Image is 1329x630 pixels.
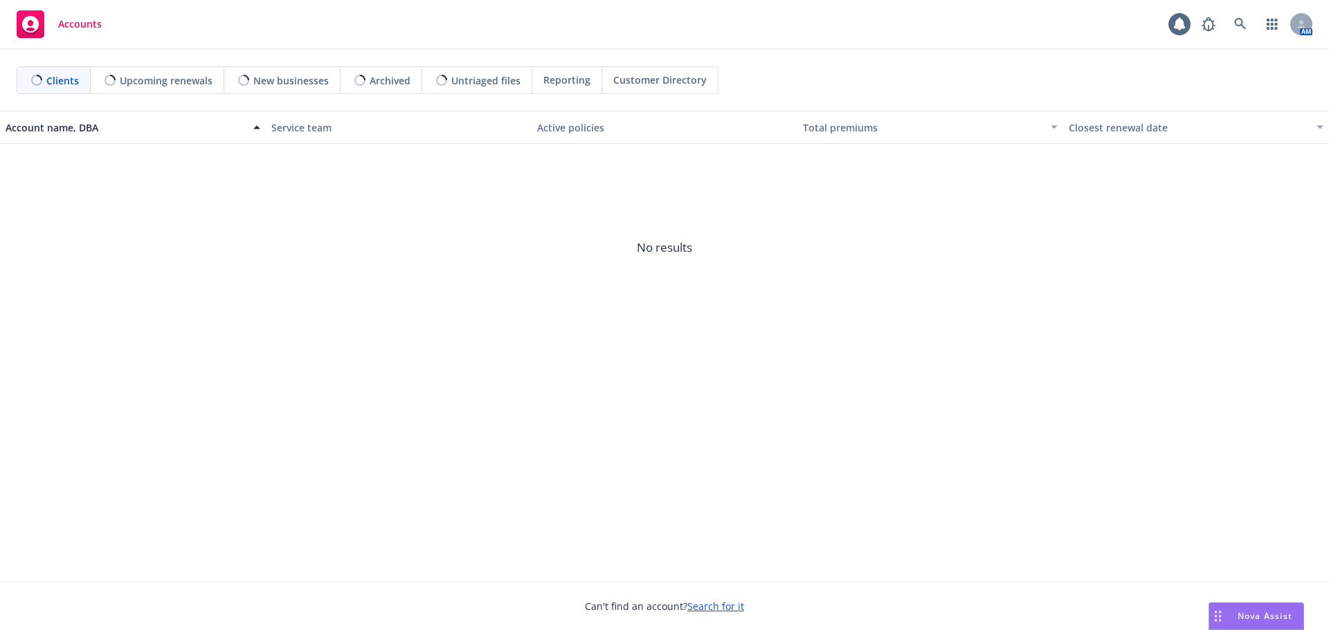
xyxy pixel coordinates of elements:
span: Customer Directory [613,73,707,87]
div: Active policies [537,120,792,135]
button: Service team [266,111,532,144]
div: Total premiums [803,120,1042,135]
div: Closest renewal date [1069,120,1308,135]
span: Archived [370,73,410,88]
span: Accounts [58,19,102,30]
a: Accounts [11,5,107,44]
a: Switch app [1258,10,1286,38]
span: Clients [46,73,79,88]
a: Report a Bug [1195,10,1222,38]
button: Active policies [532,111,797,144]
a: Search for it [687,600,744,613]
span: Can't find an account? [585,599,744,613]
span: Upcoming renewals [120,73,213,88]
span: Reporting [543,73,590,87]
div: Service team [271,120,526,135]
span: New businesses [253,73,329,88]
button: Closest renewal date [1063,111,1329,144]
a: Search [1227,10,1254,38]
div: Account name, DBA [6,120,245,135]
span: Untriaged files [451,73,521,88]
button: Total premiums [797,111,1063,144]
div: Drag to move [1209,603,1227,629]
span: Nova Assist [1238,610,1292,622]
button: Nova Assist [1209,602,1304,630]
